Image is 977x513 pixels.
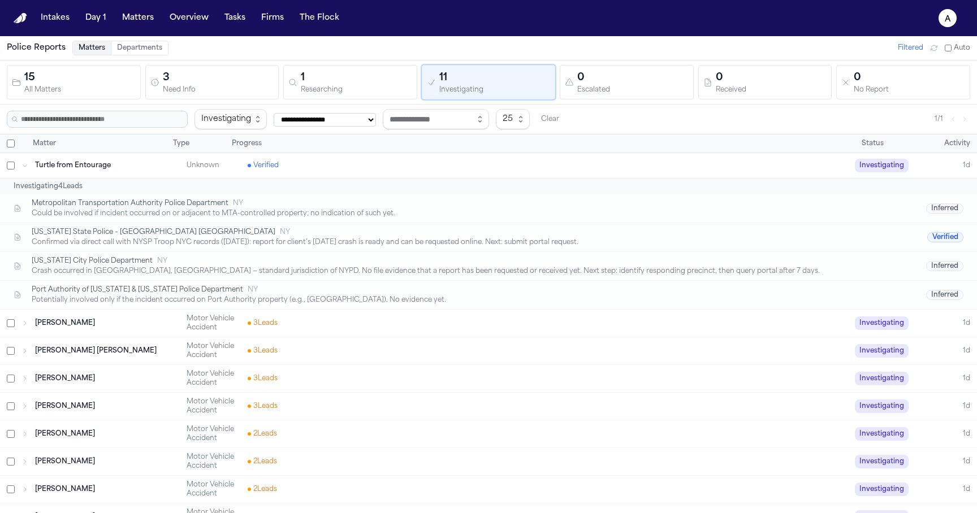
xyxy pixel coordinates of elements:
span: NY [280,228,290,237]
span: Filtered [898,44,923,53]
div: No Report [854,86,965,94]
span: Investigating [855,344,909,358]
button: 1Researching [283,65,417,99]
a: Home [14,13,27,24]
h1: Police Reports [7,42,66,54]
span: Investigating [855,427,909,441]
span: [PERSON_NAME] [35,319,95,328]
button: Items per page [496,109,530,129]
div: Activity [925,139,970,148]
span: Motor Vehicle Accident [187,398,234,414]
button: The Flock [295,8,344,28]
div: Received [716,86,827,94]
button: 0Received [698,65,832,99]
div: 1d [925,402,970,411]
button: Intakes [36,8,74,28]
span: Unknown [187,162,219,169]
div: Researching [301,86,412,94]
span: NY [157,256,167,266]
div: 1d [925,161,970,170]
button: 0Escalated [560,65,694,99]
div: 1d [925,319,970,328]
span: [US_STATE] State Police – [GEOGRAPHIC_DATA] [GEOGRAPHIC_DATA] [32,228,275,237]
span: Investigating [855,455,909,468]
span: Investigating [855,316,909,330]
span: [PERSON_NAME] [PERSON_NAME] [35,346,157,355]
button: Departments [111,41,168,55]
div: Confirmed via direct call with NYSP Troop NYC records ([DATE]): report for client’s [DATE] crash ... [32,238,887,247]
span: Motor Vehicle Accident [187,426,234,442]
div: Potentially involved only if the incident occurred on Port Authority property (e.g., [GEOGRAPHIC_... [32,295,887,305]
button: Day 1 [81,8,111,28]
div: Matter [28,139,173,148]
div: Crash occurred in [GEOGRAPHIC_DATA], [GEOGRAPHIC_DATA] — standard jurisdiction of NYPD. No file e... [32,267,887,276]
div: 1 [301,70,412,86]
span: Metropolitan Transportation Authority Police Department [32,199,228,208]
div: 15 [24,70,136,86]
span: [PERSON_NAME] [35,485,95,494]
span: 1 / 1 [935,115,943,124]
span: 3 Lead s [248,346,278,355]
button: 0No Report [836,65,970,99]
img: Finch Logo [14,13,27,24]
span: 3 Lead s [248,319,278,328]
div: All Matters [24,86,136,94]
div: Investigating [201,112,251,126]
span: Investigating [855,159,909,172]
span: Investigating [855,372,909,385]
span: NY [248,285,258,294]
span: [PERSON_NAME] [35,374,95,383]
div: 1d [925,346,970,355]
div: Status [862,139,925,148]
div: Type [173,139,227,148]
span: Verified [248,161,279,170]
span: 3 Lead s [248,374,278,383]
span: [PERSON_NAME] [35,429,95,438]
button: Investigation Status [194,109,267,129]
div: 1d [925,485,970,494]
div: 1d [925,429,970,438]
div: 0 [577,70,689,86]
span: Motor Vehicle Accident [187,371,234,386]
span: 2 Lead s [248,429,277,438]
span: Verified [927,232,963,242]
span: Port Authority of [US_STATE] & [US_STATE] Police Department [32,285,243,294]
span: Motor Vehicle Accident [187,315,234,331]
div: 0 [716,70,827,86]
div: 1d [925,457,970,466]
button: Firms [257,8,288,28]
button: Matters [73,41,111,55]
span: [PERSON_NAME] [35,402,95,411]
span: Turtle from Entourage [35,161,111,170]
label: Auto [945,44,970,53]
button: 11Investigating [422,65,556,99]
div: 25 [503,112,514,126]
span: Inferred [926,203,963,214]
button: 3Need Info [145,65,279,99]
button: Refresh (⌘R) [928,42,940,54]
span: 2 Lead s [248,485,277,494]
span: 3 Lead s [248,402,278,411]
button: Overview [165,8,213,28]
a: Matters [118,8,158,28]
div: 1d [925,374,970,383]
div: 0 [854,70,965,86]
div: 11 [439,70,551,86]
span: Motor Vehicle Accident [187,343,234,359]
button: Tasks [220,8,250,28]
span: Inferred [926,261,963,271]
div: Need Info [163,86,274,94]
input: Auto [945,45,952,51]
div: Escalated [577,86,689,94]
span: Investigating [855,482,909,496]
span: Investigating [855,399,909,413]
span: Motor Vehicle Accident [187,454,234,469]
span: [PERSON_NAME] [35,457,95,466]
div: Progress [227,139,862,148]
button: Clear [537,111,564,127]
span: Motor Vehicle Accident [187,481,234,497]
